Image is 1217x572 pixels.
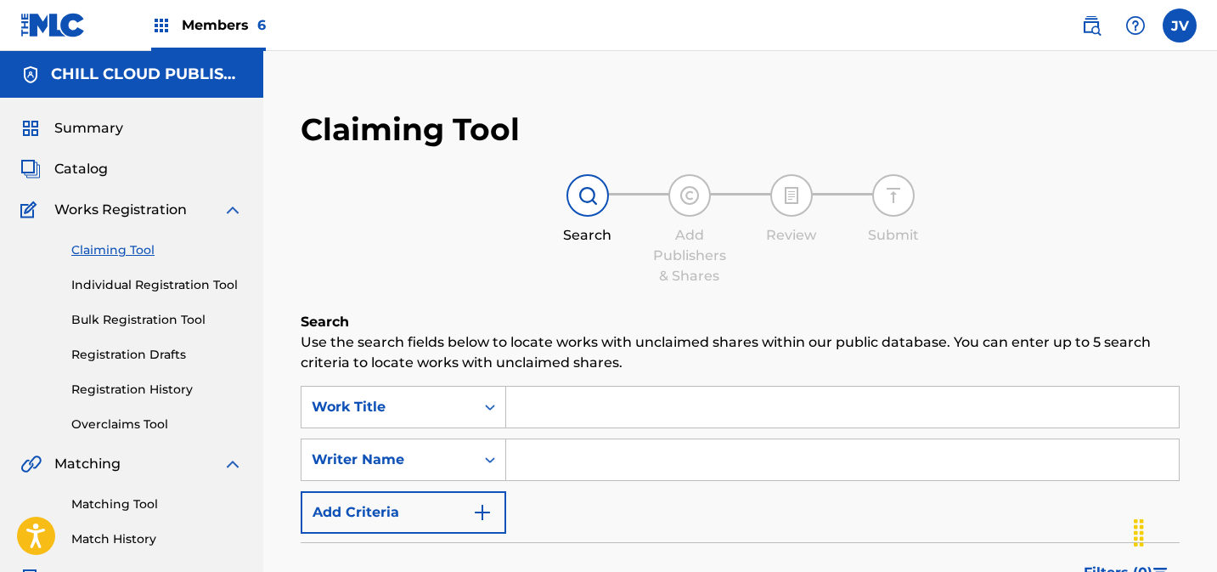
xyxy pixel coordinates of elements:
img: step indicator icon for Submit [883,185,904,206]
span: 6 [257,17,266,33]
img: 9d2ae6d4665cec9f34b9.svg [472,502,493,523]
img: help [1125,15,1146,36]
div: Work Title [312,397,465,417]
div: Search [545,225,630,246]
div: User Menu [1163,8,1197,42]
a: Bulk Registration Tool [71,311,243,329]
a: SummarySummary [20,118,123,139]
div: Submit [851,225,936,246]
div: Review [749,225,834,246]
span: Summary [54,118,123,139]
iframe: Chat Widget [1132,490,1217,572]
img: expand [223,454,243,474]
img: Accounts [20,65,41,85]
span: Catalog [54,159,108,179]
a: Individual Registration Tool [71,276,243,294]
h2: Claiming Tool [301,110,520,149]
a: Registration Drafts [71,346,243,364]
img: Top Rightsholders [151,15,172,36]
span: Matching [54,454,121,474]
img: MLC Logo [20,13,86,37]
a: CatalogCatalog [20,159,108,179]
img: expand [223,200,243,220]
div: Writer Name [312,450,465,470]
a: Matching Tool [71,496,243,513]
img: step indicator icon for Add Publishers & Shares [679,185,700,206]
div: Drag [1125,507,1152,558]
h5: CHILL CLOUD PUBLISHING [51,65,243,84]
span: Works Registration [54,200,187,220]
img: Catalog [20,159,41,179]
div: Help [1118,8,1152,42]
a: Claiming Tool [71,241,243,259]
img: step indicator icon for Search [578,185,598,206]
img: Matching [20,454,42,474]
img: Works Registration [20,200,42,220]
div: Add Publishers & Shares [647,225,732,286]
img: step indicator icon for Review [781,185,802,206]
img: Summary [20,118,41,139]
span: Members [182,15,266,35]
img: search [1081,15,1101,36]
a: Registration History [71,381,243,399]
p: Use the search fields below to locate works with unclaimed shares within our public database. You... [301,332,1180,373]
h6: Search [301,312,1180,332]
a: Match History [71,530,243,548]
a: Public Search [1074,8,1108,42]
a: Overclaims Tool [71,416,243,433]
button: Add Criteria [301,491,506,534]
iframe: Resource Center [1169,348,1217,484]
